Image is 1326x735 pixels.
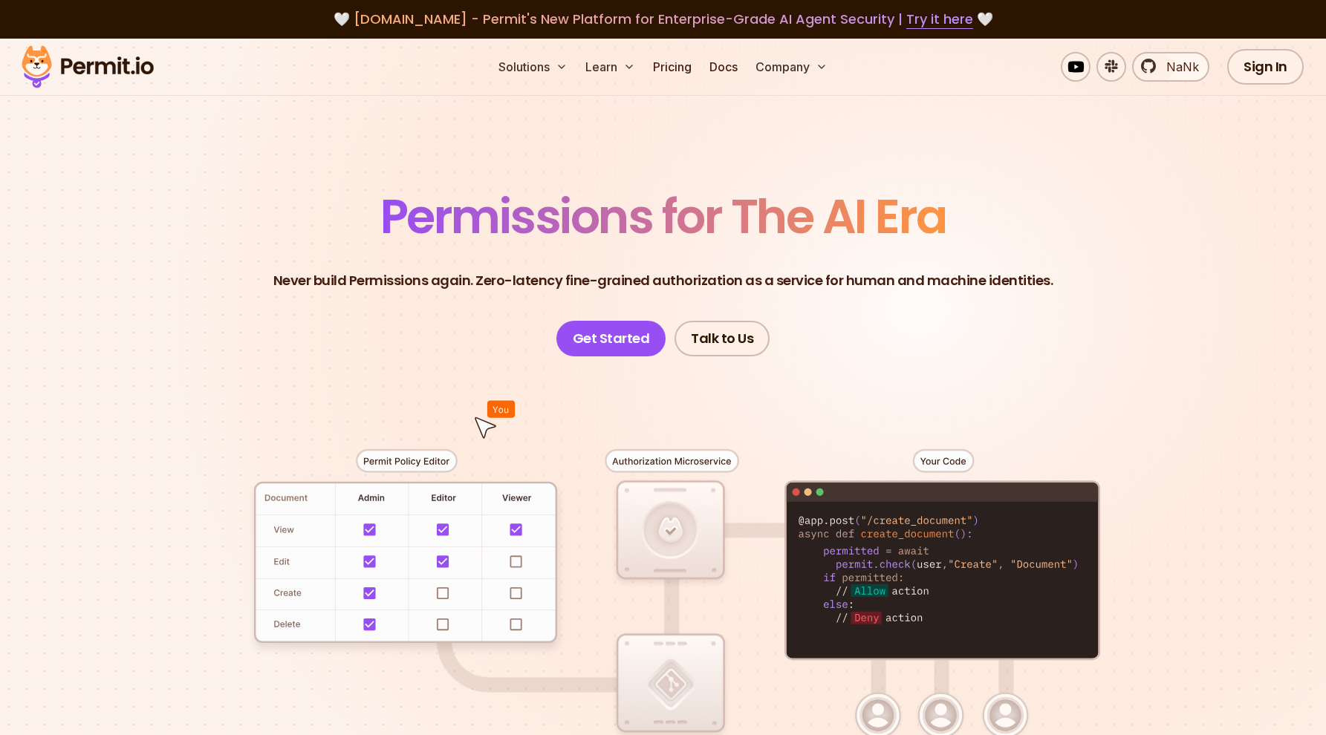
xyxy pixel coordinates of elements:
[703,52,744,82] a: Docs
[1132,52,1209,82] a: NaNk
[1227,49,1304,85] a: Sign In
[273,270,1053,291] p: Never build Permissions again. Zero-latency fine-grained authorization as a service for human and...
[1157,58,1199,76] span: NaNk
[354,10,973,28] span: [DOMAIN_NAME] - Permit's New Platform for Enterprise-Grade AI Agent Security |
[750,52,833,82] button: Company
[15,42,160,92] img: Permit logo
[579,52,641,82] button: Learn
[493,52,573,82] button: Solutions
[675,321,770,356] a: Talk to Us
[36,9,1290,30] div: 🤍 🤍
[647,52,698,82] a: Pricing
[380,183,946,249] span: Permissions for The AI Era
[556,321,666,356] a: Get Started
[906,10,973,29] a: Try it here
